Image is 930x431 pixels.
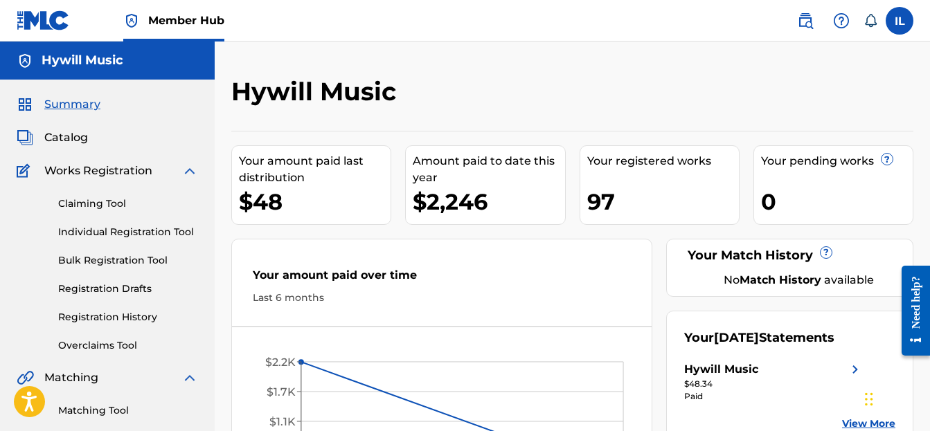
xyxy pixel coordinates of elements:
img: Top Rightsholder [123,12,140,29]
a: CatalogCatalog [17,129,88,146]
div: Your registered works [587,153,739,169]
span: ? [821,247,832,258]
img: MLC Logo [17,10,70,30]
a: Claiming Tool [58,196,198,211]
img: search [797,12,814,29]
a: Individual Registration Tool [58,225,198,239]
span: Member Hub [148,12,224,28]
div: Hywill Music [684,361,758,378]
span: Matching [44,369,98,386]
img: Summary [17,96,33,113]
strong: Match History [740,273,821,286]
tspan: $1.7K [267,385,296,398]
div: Help [828,7,855,35]
div: Your Statements [684,329,834,347]
tspan: $2.2K [265,356,296,369]
div: $48 [239,186,391,217]
div: 0 [761,186,913,217]
img: Catalog [17,129,33,146]
a: Public Search [792,7,819,35]
span: Catalog [44,129,88,146]
img: Works Registration [17,163,35,179]
div: Your Match History [684,246,895,265]
div: Drag [865,378,873,420]
a: Registration History [58,310,198,324]
div: Amount paid to date this year [413,153,564,186]
a: SummarySummary [17,96,100,113]
img: help [833,12,850,29]
div: Notifications [864,14,877,28]
div: $2,246 [413,186,564,217]
a: Hywill Musicright chevron icon$48.34Paid [684,361,864,403]
div: Last 6 months [253,291,631,305]
a: Matching Tool [58,403,198,418]
img: expand [181,163,198,179]
div: Paid [684,390,864,403]
span: [DATE] [714,330,759,345]
span: Works Registration [44,163,152,179]
img: Matching [17,369,34,386]
img: expand [181,369,198,386]
iframe: Resource Center [891,255,930,367]
div: $48.34 [684,378,864,390]
a: Overclaims Tool [58,338,198,353]
tspan: $1.1K [269,415,296,428]
div: Your amount paid over time [253,267,631,291]
iframe: Chat Widget [861,365,930,431]
a: View More [842,416,895,431]
div: User Menu [886,7,913,35]
span: Summary [44,96,100,113]
img: Accounts [17,53,33,69]
span: ? [882,154,893,165]
div: Your amount paid last distribution [239,153,391,186]
h2: Hywill Music [231,76,403,107]
h5: Hywill Music [42,53,123,68]
img: right chevron icon [847,361,864,378]
div: 97 [587,186,739,217]
div: Your pending works [761,153,913,169]
a: Bulk Registration Tool [58,253,198,268]
a: Registration Drafts [58,282,198,296]
div: No available [701,272,895,288]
